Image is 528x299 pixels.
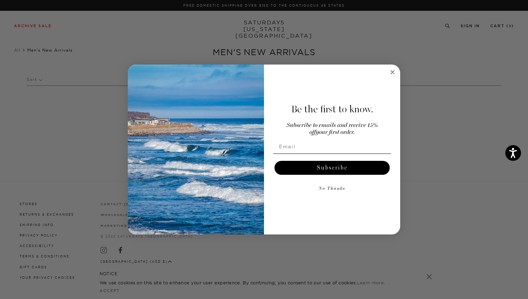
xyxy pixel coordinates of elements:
span: off [309,129,316,135]
button: No Thanks [273,182,391,196]
button: Close dialog [388,68,397,76]
button: Subscribe [274,161,390,175]
span: Be the first to know. [291,103,373,115]
span: your first order. [316,129,355,135]
span: Subscribe to emails and receive 15% [287,122,378,128]
input: Email [273,140,391,154]
img: 125c788d-000d-4f3e-b05a-1b92b2a23ec9.jpeg [128,65,264,235]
